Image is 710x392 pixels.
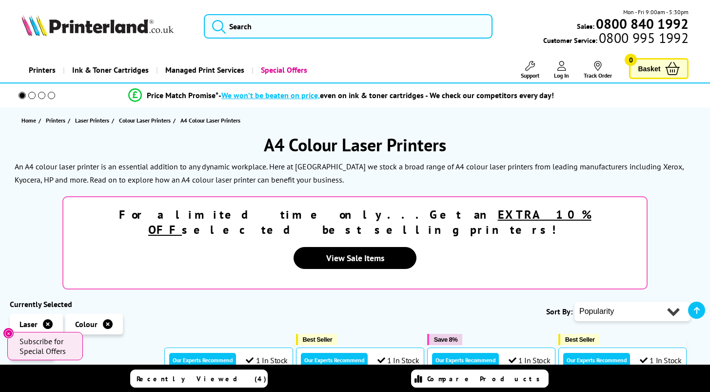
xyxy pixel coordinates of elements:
[180,117,240,124] span: A4 Colour Laser Printers
[119,115,173,125] a: Colour Laser Printers
[75,115,112,125] a: Laser Printers
[252,58,315,83] a: Special Offers
[156,58,252,83] a: Managed Print Services
[434,336,457,343] span: Save 8%
[20,336,73,356] span: Subscribe for Special Offers
[546,307,572,316] span: Sort By:
[147,90,218,100] span: Price Match Promise*
[148,207,592,237] u: EXTRA 10% OFF
[625,54,637,66] span: 0
[623,7,689,17] span: Mon - Fri 9:00am - 5:30pm
[563,353,630,367] div: Our Experts Recommend
[594,19,689,28] a: 0800 840 1992
[5,87,677,104] li: modal_Promise
[21,15,192,38] a: Printerland Logo
[509,355,551,365] div: 1 In Stock
[246,355,288,365] div: 1 In Stock
[521,61,539,79] a: Support
[432,353,499,367] div: Our Experts Recommend
[75,115,109,125] span: Laser Printers
[521,72,539,79] span: Support
[20,319,38,329] span: Laser
[427,334,462,345] button: Save 8%
[411,370,549,388] a: Compare Products
[21,115,39,125] a: Home
[638,62,660,75] span: Basket
[597,33,689,42] span: 0800 995 1992
[377,355,419,365] div: 1 In Stock
[427,374,545,383] span: Compare Products
[221,90,320,100] span: We won’t be beaten on price,
[119,207,592,237] strong: For a limited time only...Get an selected best selling printers!
[577,21,594,31] span: Sales:
[558,334,600,345] button: Best Seller
[46,115,68,125] a: Printers
[554,61,569,79] a: Log In
[218,90,554,100] div: - even on ink & toner cartridges - We check our competitors every day!
[204,14,493,39] input: Search
[554,72,569,79] span: Log In
[21,15,174,36] img: Printerland Logo
[21,58,63,83] a: Printers
[296,334,337,345] button: Best Seller
[629,58,689,79] a: Basket 0
[169,353,236,367] div: Our Experts Recommend
[130,370,268,388] a: Recently Viewed (4)
[584,61,612,79] a: Track Order
[137,374,267,383] span: Recently Viewed (4)
[301,353,368,367] div: Our Experts Recommend
[303,336,333,343] span: Best Seller
[640,355,682,365] div: 1 In Stock
[10,133,700,156] h1: A4 Colour Laser Printers
[75,319,98,329] span: Colour
[46,115,65,125] span: Printers
[3,328,14,339] button: Close
[10,299,155,309] div: Currently Selected
[596,15,689,33] b: 0800 840 1992
[543,33,689,45] span: Customer Service:
[63,58,156,83] a: Ink & Toner Cartridges
[72,58,149,83] span: Ink & Toner Cartridges
[119,115,171,125] span: Colour Laser Printers
[15,162,684,185] p: An A4 colour laser printer is an essential addition to any dynamic workplace. Here at [GEOGRAPHIC...
[294,247,416,269] a: View Sale Items
[565,336,595,343] span: Best Seller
